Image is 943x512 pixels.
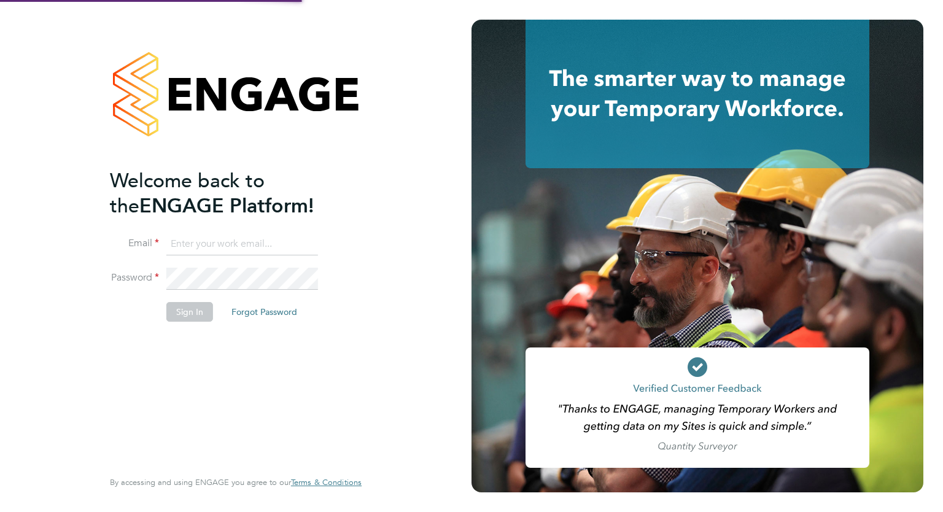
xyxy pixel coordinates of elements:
label: Password [110,271,159,284]
span: Terms & Conditions [291,477,362,487]
h2: ENGAGE Platform! [110,168,349,219]
a: Terms & Conditions [291,478,362,487]
button: Sign In [166,302,213,322]
span: Welcome back to the [110,169,265,218]
span: By accessing and using ENGAGE you agree to our [110,477,362,487]
label: Email [110,237,159,250]
input: Enter your work email... [166,233,318,255]
button: Forgot Password [222,302,307,322]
